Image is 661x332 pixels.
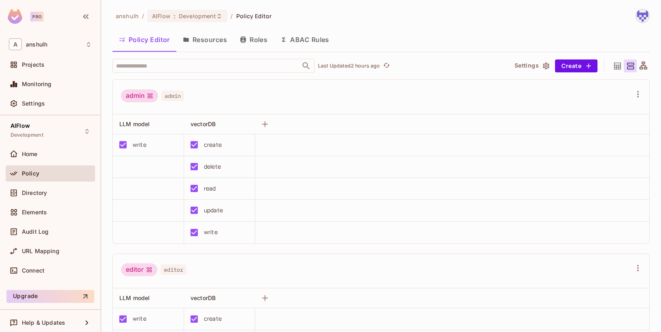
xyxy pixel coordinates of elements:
button: Settings [511,59,552,72]
button: Open [301,60,312,72]
button: Create [555,59,597,72]
div: editor [121,263,157,276]
span: vectorDB [191,294,216,301]
span: admin [161,91,184,101]
div: create [204,140,222,149]
img: anshulh.work@gmail.com [636,9,649,23]
div: write [204,228,218,237]
div: write [133,314,146,323]
span: Connect [22,267,44,274]
span: Elements [22,209,47,216]
span: URL Mapping [22,248,59,254]
span: vectorDB [191,121,216,127]
li: / [142,12,144,20]
button: ABAC Rules [274,30,336,50]
span: Development [11,132,43,138]
span: Settings [22,100,45,107]
div: Pro [30,12,44,21]
span: Click to refresh data [380,61,391,71]
button: refresh [381,61,391,71]
img: SReyMgAAAABJRU5ErkJggg== [8,9,22,24]
span: LLM model [119,121,150,127]
span: Projects [22,61,44,68]
div: create [204,314,222,323]
div: delete [204,162,221,171]
span: AIFlow [11,123,30,129]
p: Last Updated 2 hours ago [318,63,380,69]
span: Home [22,151,38,157]
span: Directory [22,190,47,196]
button: Policy Editor [112,30,176,50]
div: update [204,206,223,215]
span: editor [161,264,186,275]
span: Policy Editor [236,12,272,20]
div: read [204,184,216,193]
div: admin [121,89,158,102]
span: A [9,38,22,50]
span: Workspace: anshulh [26,41,47,48]
span: Audit Log [22,228,49,235]
span: Monitoring [22,81,52,87]
button: Roles [233,30,274,50]
span: : [173,13,176,19]
div: write [133,140,146,149]
span: Policy [22,170,39,177]
button: Resources [176,30,233,50]
span: refresh [383,62,390,70]
span: AIFlow [152,12,170,20]
li: / [231,12,233,20]
span: the active workspace [116,12,139,20]
span: Development [179,12,216,20]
